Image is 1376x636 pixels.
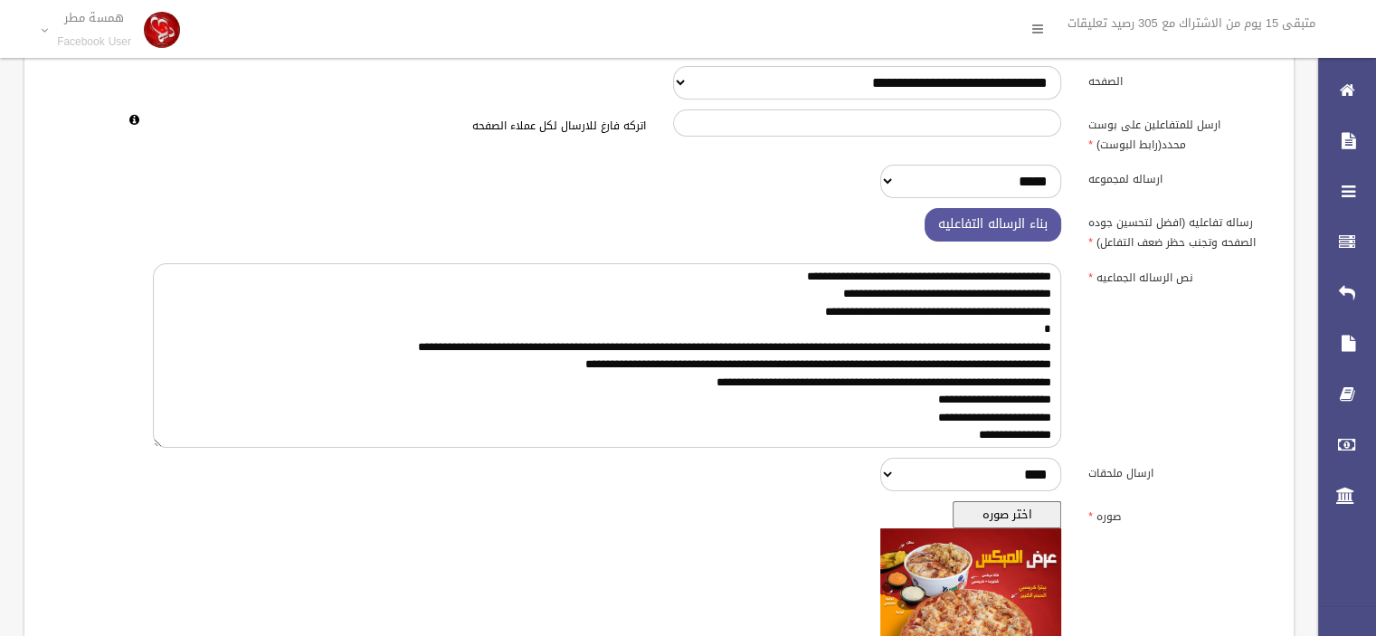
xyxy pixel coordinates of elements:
label: نص الرساله الجماعيه [1075,263,1283,289]
label: رساله تفاعليه (افضل لتحسين جوده الصفحه وتجنب حظر ضعف التفاعل) [1075,208,1283,253]
small: Facebook User [57,35,131,49]
button: بناء الرساله التفاعليه [925,208,1061,242]
label: ارساله لمجموعه [1075,165,1283,190]
label: ارسال ملحقات [1075,458,1283,483]
label: ارسل للمتفاعلين على بوست محدد(رابط البوست) [1075,109,1283,155]
button: اختر صوره [953,501,1061,528]
label: صوره [1075,501,1283,527]
label: الصفحه [1075,66,1283,91]
h6: اتركه فارغ للارسال لكل عملاء الصفحه [153,120,646,132]
p: همسة مطر [57,11,131,24]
